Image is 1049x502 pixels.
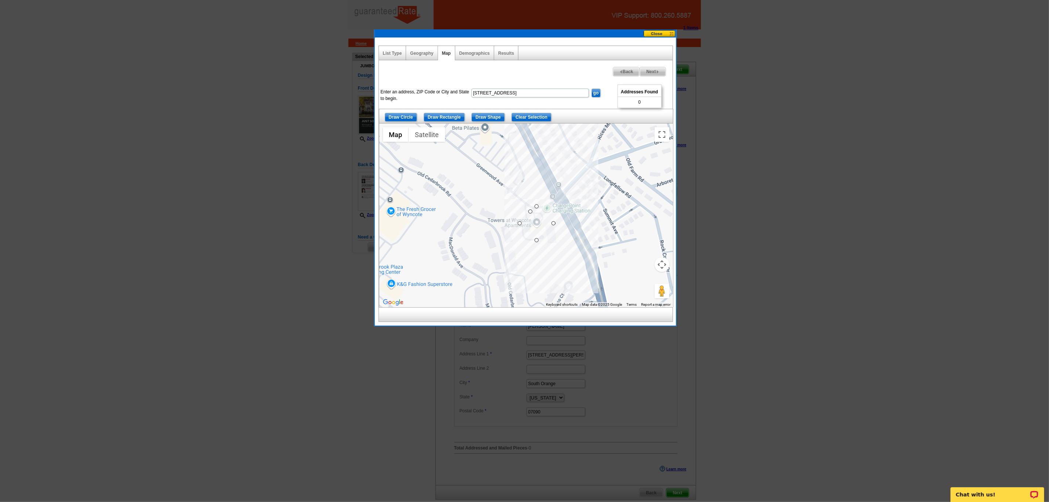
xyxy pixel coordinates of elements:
[640,67,665,76] span: Next
[383,51,402,56] a: List Type
[641,302,671,306] a: Report a map error
[619,70,623,73] img: button-prev-arrow-gray.png
[409,127,445,142] button: Show satellite imagery
[381,298,405,307] a: Open this area in Google Maps (opens a new window)
[385,113,417,122] input: Draw Circle
[655,257,669,272] button: Map camera controls
[381,298,405,307] img: Google
[627,302,637,306] a: Terms (opens in new tab)
[592,89,601,97] input: go
[511,113,551,122] input: Clear Selection
[424,113,465,122] input: Draw Rectangle
[655,284,669,298] button: Drag Pegman onto the map to open Street View
[410,51,433,56] a: Geography
[638,99,641,105] span: 0
[618,87,661,97] span: Addresses Found
[442,51,451,56] a: Map
[656,70,659,73] img: button-next-arrow-gray.png
[471,113,505,122] input: Draw Shape
[498,51,514,56] a: Results
[381,89,471,102] label: Enter an address, ZIP Code or City and State to begin.
[655,127,669,142] button: Toggle fullscreen view
[459,51,490,56] a: Demographics
[383,127,409,142] button: Show street map
[640,67,666,76] a: Next
[946,479,1049,502] iframe: LiveChat chat widget
[546,302,578,307] button: Keyboard shortcuts
[613,67,640,76] a: Back
[582,302,622,306] span: Map data ©2025 Google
